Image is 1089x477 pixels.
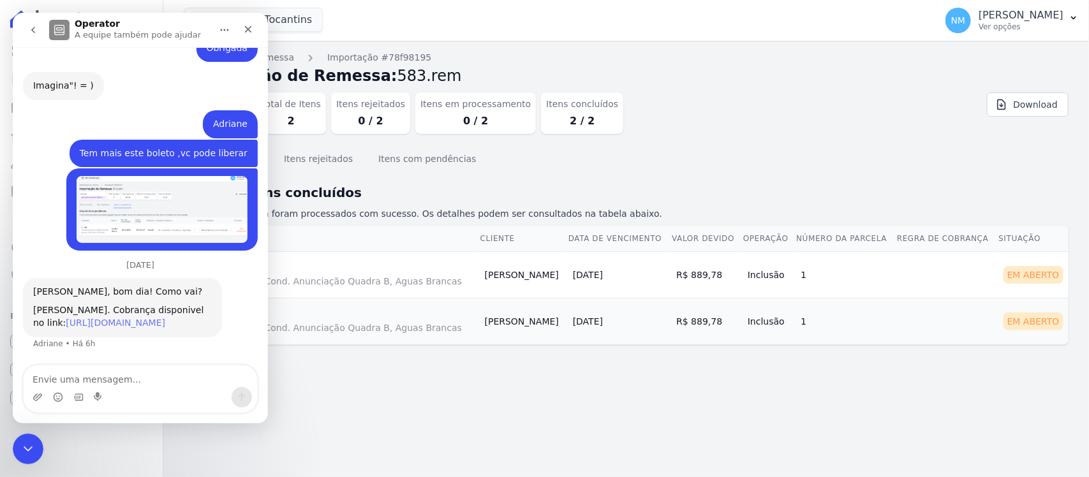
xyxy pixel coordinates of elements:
[224,5,247,28] div: Fechar
[5,179,158,204] a: Minha Carteira
[13,13,268,423] iframe: Intercom live chat
[5,94,158,120] a: Parcelas
[671,298,743,344] td: R$ 889,78
[896,226,998,252] th: Regra de Cobrança
[743,226,796,252] th: Operação
[5,122,158,148] a: Lotes
[998,226,1069,252] th: Situação
[480,298,568,344] td: [PERSON_NAME]
[194,275,475,288] span: R DA AZPA, 27, Cond. Anunciação Quadra B, Aguas Brancas
[11,353,244,374] textarea: Envie uma mensagem...
[262,114,322,129] dd: 2
[184,226,480,252] th: Contrato
[184,51,1069,64] nav: Breadcrumb
[67,135,235,147] div: Tem mais este boleto ,vc pode liberar
[935,3,1089,38] button: NM [PERSON_NAME] Ver opções
[262,98,322,111] dt: Total de Itens
[57,127,245,155] div: Tem mais este boleto ,vc pode liberar
[420,98,531,111] dt: Itens em processamento
[480,226,568,252] th: Cliente
[10,22,245,60] div: NILDA diz…
[480,251,568,298] td: [PERSON_NAME]
[5,329,158,355] a: Recebíveis
[327,51,431,64] a: Importação #78f98195
[951,16,966,25] span: NM
[376,143,478,177] button: Itens com pendências
[1004,266,1063,284] div: Em Aberto
[10,309,152,324] div: Plataformas
[81,379,91,390] button: Start recording
[10,248,245,265] div: [DATE]
[671,226,743,252] th: Valor devido
[546,98,618,111] dt: Itens concluídos
[194,263,475,288] a: LT25 - R:JMRR DA AZPA, 27, Cond. Anunciação Quadra B, Aguas Brancas
[5,357,158,383] a: Conta Hent
[20,327,82,335] div: Adriane • Há 6h
[184,8,323,32] button: Pérola Do Tocantins
[336,98,405,111] dt: Itens rejeitados
[10,265,209,325] div: [PERSON_NAME], bom dia! Como vai?[PERSON_NAME]. Cobrança disponivel no link:[URL][DOMAIN_NAME]Adr...
[10,98,245,127] div: NILDA diz…
[184,64,1069,87] h2: Importação de Remessa:
[184,22,245,50] div: Obrigada
[5,150,158,176] a: Clientes
[5,235,158,260] a: Crédito
[200,105,235,118] div: Adriane
[796,251,896,298] td: 1
[397,67,462,85] span: 583.rem
[568,226,671,252] th: Data de Vencimento
[20,273,199,286] div: [PERSON_NAME], bom dia! Como vai?
[743,251,796,298] td: Inclusão
[568,251,671,298] td: [DATE]
[796,298,896,344] td: 1
[40,379,50,390] button: Selecionador de Emoji
[13,434,43,464] iframe: Intercom live chat
[1004,312,1063,330] div: Em Aberto
[5,66,158,92] a: Contratos
[190,98,245,126] div: Adriane
[5,38,158,64] a: Visão Geral
[194,321,475,334] span: R DA AZPA, 27, Cond. Anunciação Quadra B, Aguas Brancas
[200,5,224,29] button: Início
[10,265,245,353] div: Adriane diz…
[20,291,199,316] div: [PERSON_NAME]. Cobrança disponivel no link:
[10,127,245,156] div: NILDA diz…
[5,263,158,288] a: Negativação
[194,29,235,42] div: Obrigada
[10,156,245,248] div: NILDA diz…
[671,251,743,298] td: R$ 889,78
[62,16,188,29] p: A equipe também pode ajudar
[743,298,796,344] td: Inclusão
[219,374,239,395] button: Enviar uma mensagem
[979,22,1063,32] p: Ver opções
[53,305,152,315] a: [URL][DOMAIN_NAME]
[20,67,81,80] div: Imagina"! = )
[546,114,618,129] dd: 2 / 2
[10,59,91,87] div: Imagina"! = )
[987,92,1069,117] a: Download
[568,298,671,344] td: [DATE]
[420,114,531,129] dd: 0 / 2
[194,310,475,334] a: LT27 - R:JMRR DA AZPA, 27, Cond. Anunciação Quadra B, Aguas Brancas
[336,114,405,129] dd: 0 / 2
[61,379,71,390] button: Selecionador de GIF
[281,143,355,177] button: Itens rejeitados
[184,183,1069,202] h2: Lista de itens concluídos
[796,226,896,252] th: Número da Parcela
[10,59,245,98] div: Adriane diz…
[184,207,1069,221] p: 2 itens da remessa foram processados com sucesso. Os detalhes podem ser consultados na tabela aba...
[20,379,30,390] button: Upload do anexo
[979,9,1063,22] p: [PERSON_NAME]
[5,207,158,232] a: Transferências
